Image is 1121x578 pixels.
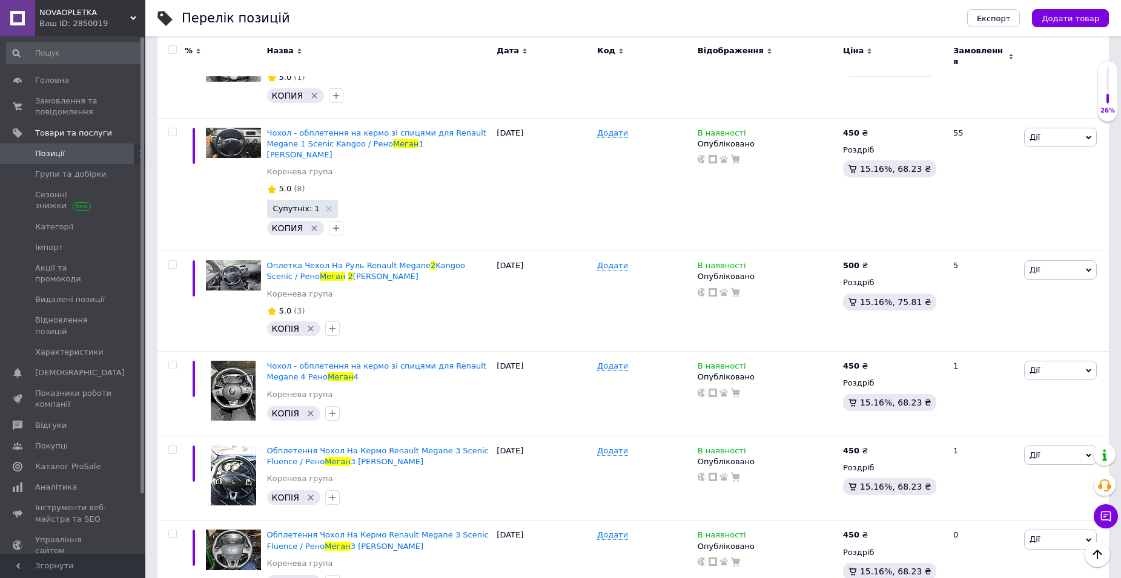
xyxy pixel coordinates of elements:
[843,530,859,539] b: 450
[497,45,519,56] span: Дата
[351,457,423,466] span: 3 [PERSON_NAME]
[1030,366,1040,375] span: Дії
[206,530,261,570] img: Оплетка Чехол На Руль Renault Megane 3 Scenic Fluence Kangoo 3 / Рено Меган 3 Сценик Флюенс Кенго 3
[977,14,1011,23] span: Експорт
[306,324,316,333] svg: Видалити мітку
[267,446,489,466] a: Обплетення Чохол На Кермо Renault Megane 3 Scenic Fluence / РеноМеган3 [PERSON_NAME]
[185,45,193,56] span: %
[267,261,431,270] span: Оплетка Чехол На Руль Renault Megane
[967,9,1020,27] button: Експорт
[597,45,615,56] span: Код
[272,409,299,418] span: КОПІЯ
[843,530,868,540] div: ₴
[843,128,859,137] b: 450
[267,289,333,300] a: Коренева група
[211,361,256,421] img: Оплетка Чехол На Руль Renault Megane 4 Рено Меган 4
[698,261,746,274] span: В наявності
[35,263,112,284] span: Акції та промокоди
[494,251,594,352] div: [DATE]
[35,242,63,253] span: Імпорт
[272,91,303,100] span: КОПИЯ
[182,12,290,25] div: Перелік позицій
[946,436,1021,521] div: 1
[267,261,465,281] a: Оплетка Чехол На Руль Renault Megane2Kangoo Scenic / РеноМеган2[PERSON_NAME]
[351,542,423,551] span: 3 [PERSON_NAME]
[1030,534,1040,544] span: Дії
[860,567,931,576] span: 15.16%, 68.23 ₴
[1030,133,1040,142] span: Дії
[843,445,868,456] div: ₴
[843,462,943,473] div: Роздріб
[698,361,746,374] span: В наявності
[267,45,294,56] span: Назва
[354,372,359,381] span: 4
[267,558,333,569] a: Коренева група
[306,409,316,418] svg: Видалити мітку
[325,457,351,466] span: Меган
[843,277,943,288] div: Роздріб
[698,45,764,56] span: Відображення
[206,260,261,291] img: Оплетка Чехол На Руль Renault Megane 2 Kangoo Scenic / Рено Меган 2 Кенго Сценик
[211,445,256,505] img: Оплетка Чехол На Руль Renault Megane 3 Scenic Fluence Kangoo IIІ / Рено Меган 3 Сценик Флюенс Кенго
[843,361,868,372] div: ₴
[597,530,628,540] span: Додати
[1094,504,1118,528] button: Чат з покупцем
[393,139,419,148] span: Меган
[267,166,333,177] a: Коренева група
[698,446,746,459] span: В наявності
[35,420,67,431] span: Відгуки
[698,541,837,552] div: Опубліковано
[35,502,112,524] span: Інструменти веб-майстра та SEO
[843,361,859,370] b: 450
[35,441,68,452] span: Покупці
[597,261,628,271] span: Додати
[348,272,353,281] span: 2
[1030,450,1040,459] span: Дії
[273,205,320,212] span: Супутніх: 1
[35,388,112,410] span: Показники роботи компанії
[6,42,143,64] input: Пошук
[843,378,943,389] div: Роздріб
[1042,14,1099,23] span: Додати товар
[39,18,145,29] div: Ваш ID: 2850019
[843,446,859,455] b: 450
[272,493,299,502] span: КОПІЯ
[267,361,486,381] a: Чохол - обплетення на кермо зі спицями для Renault Megane 4 РеноМеган4
[267,530,489,550] a: Обплетення Чохол На Кермо Renault Megane 3 Scenic Fluence / РеноМеган3 [PERSON_NAME]
[353,272,418,281] span: [PERSON_NAME]
[206,128,261,159] img: Оплетка Чехол на руль Renault Megane 1 Scenic Kangoo / Рено Меган 1 Сценик Кенго
[698,128,746,141] span: В наявності
[35,461,101,472] span: Каталог ProSale
[35,367,125,378] span: [DEMOGRAPHIC_DATA]
[494,352,594,436] div: [DATE]
[279,184,292,193] span: 5.0
[843,260,868,271] div: ₴
[860,398,931,407] span: 15.16%, 68.23 ₴
[431,261,435,270] span: 2
[597,128,628,138] span: Додати
[267,128,486,148] span: Чохол - обплетення на кермо зі спицями для Renault Megane 1 Scenic Kangoo / Рено
[267,128,486,159] a: Чохол - обплетення на кермо зі спицями для Renault Megane 1 Scenic Kangoo / РеноМеган1 [PERSON_NAME]
[267,389,333,400] a: Коренева група
[35,169,107,180] span: Групи та добірки
[946,352,1021,436] div: 1
[294,184,305,193] span: (8)
[320,272,346,281] span: Меган
[843,547,943,558] div: Роздріб
[267,530,489,550] span: Обплетення Чохол На Кермо Renault Megane 3 Scenic Fluence / Рено
[279,73,292,82] span: 5.0
[35,128,112,139] span: Товари та послуги
[698,372,837,383] div: Опубліковано
[946,118,1021,251] div: 55
[860,482,931,491] span: 15.16%, 68.23 ₴
[494,436,594,521] div: [DATE]
[698,139,837,149] div: Опубліковано
[325,542,351,551] span: Меган
[1085,542,1110,567] button: Наверх
[35,482,77,493] span: Аналітика
[494,118,594,251] div: [DATE]
[309,91,319,100] svg: Видалити мітку
[309,223,319,233] svg: Видалити мітку
[306,493,316,502] svg: Видалити мітку
[35,75,69,86] span: Головна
